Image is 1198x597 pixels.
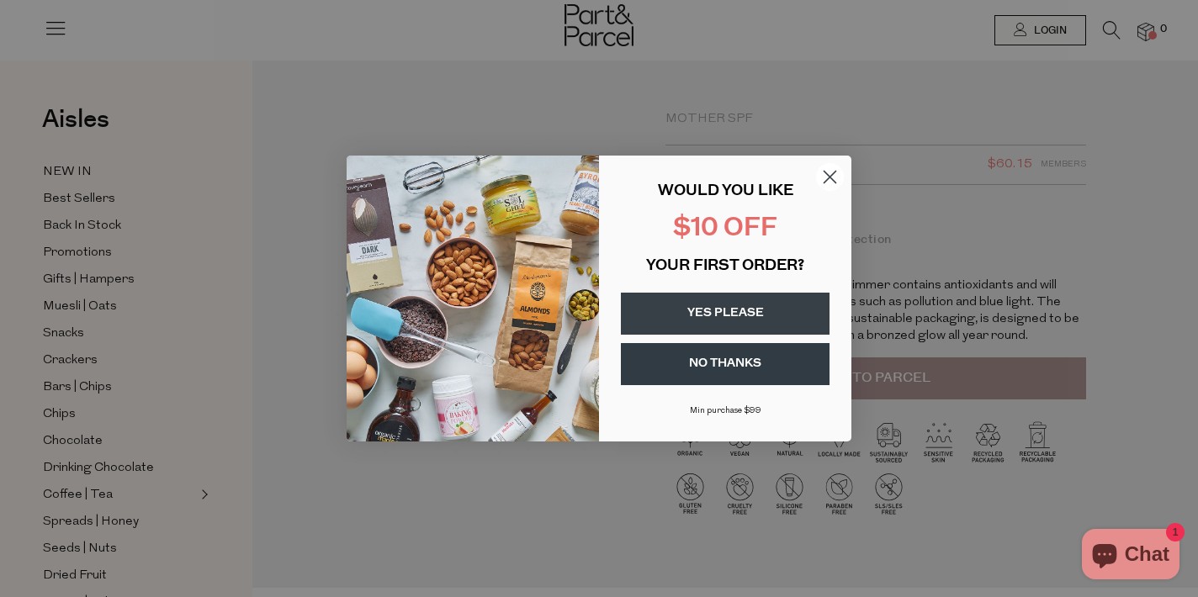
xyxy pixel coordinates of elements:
[673,216,777,242] span: $10 OFF
[621,343,830,385] button: NO THANKS
[815,162,845,192] button: Close dialog
[646,259,804,274] span: YOUR FIRST ORDER?
[658,184,793,199] span: WOULD YOU LIKE
[347,156,599,441] img: 43fba0fb-7538-40bc-babb-ffb1a4d097bc.jpeg
[1077,529,1185,584] inbox-online-store-chat: Shopify online store chat
[690,406,761,415] span: Min purchase $99
[621,293,830,335] button: YES PLEASE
